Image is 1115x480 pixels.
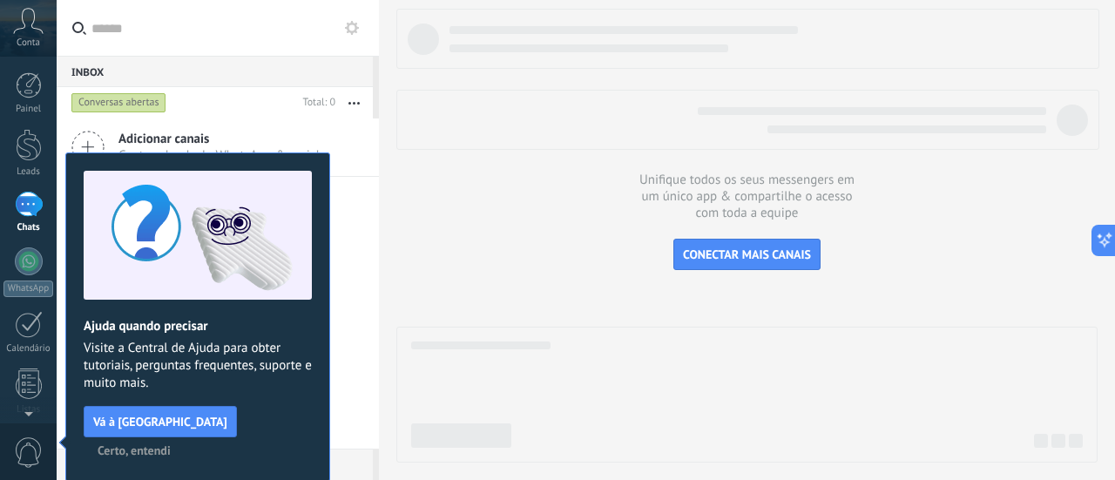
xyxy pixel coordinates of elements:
[673,239,821,270] button: CONECTAR MAIS CANAIS
[84,406,237,437] button: Vá à [GEOGRAPHIC_DATA]
[3,343,54,355] div: Calendário
[84,340,312,392] span: Visite a Central de Ajuda para obter tutoriais, perguntas frequentes, suporte e muito mais.
[93,416,227,428] span: Vá à [GEOGRAPHIC_DATA]
[296,94,335,112] div: Total: 0
[3,281,53,297] div: WhatsApp
[57,56,373,87] div: Inbox
[17,37,40,49] span: Conta
[84,318,312,335] h2: Ajuda quando precisar
[3,166,54,178] div: Leads
[683,247,811,262] span: CONECTAR MAIS CANAIS
[71,92,166,113] div: Conversas abertas
[90,437,179,463] button: Certo, entendi
[118,147,320,164] span: Capture leads do WhatsApp & mais!
[3,104,54,115] div: Painel
[98,444,171,456] span: Certo, entendi
[3,222,54,233] div: Chats
[118,131,320,147] span: Adicionar canais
